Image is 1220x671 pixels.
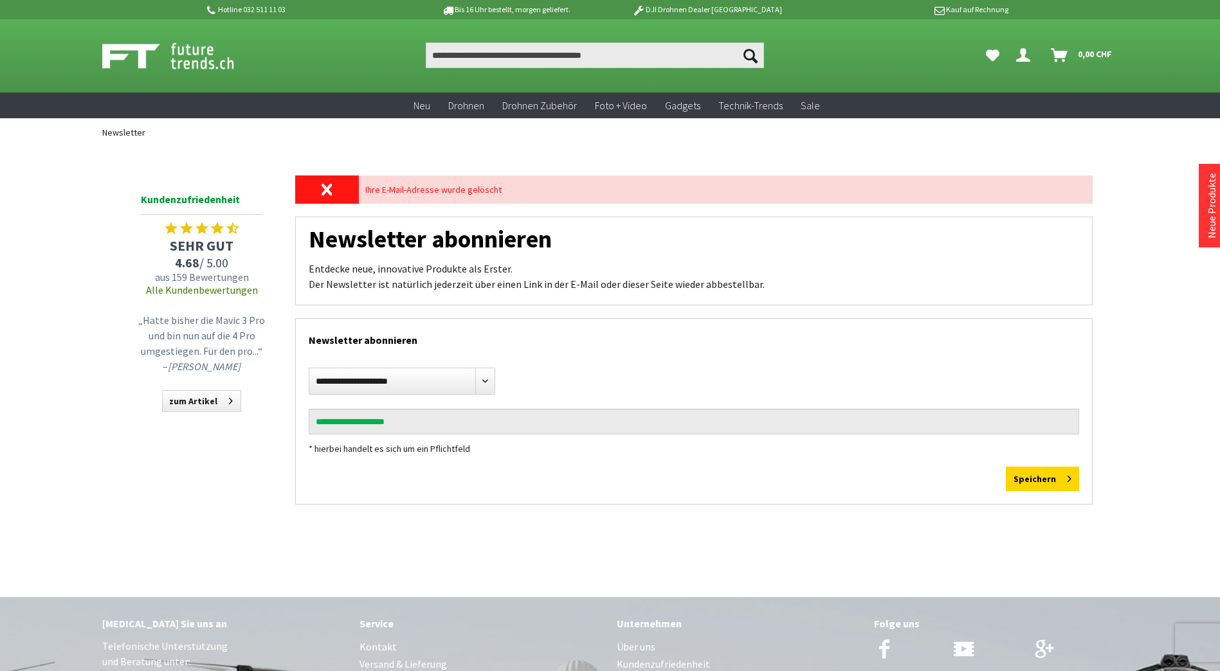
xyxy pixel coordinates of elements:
a: Alle Kundenbewertungen [146,283,258,296]
span: / 5.00 [134,255,269,271]
h2: Newsletter abonnieren [309,319,1079,355]
span: Gadgets [665,99,700,112]
a: Newsletter [96,118,152,147]
p: Kauf auf Rechnung [808,2,1008,17]
span: Technik-Trends [718,99,783,112]
p: Entdecke neue, innovative Produkte als Erster. Der Newsletter ist natürlich jederzeit über einen ... [309,261,1079,292]
a: Gadgets [656,93,709,119]
span: aus 159 Bewertungen [134,271,269,283]
span: 0,00 CHF [1078,44,1112,64]
div: Folge uns [874,615,1118,632]
a: Neue Produkte [1205,173,1218,238]
div: Ihre E-Mail-Adresse wurde gelöscht [359,175,1093,204]
div: [MEDICAL_DATA] Sie uns an [102,615,347,632]
a: Neu [405,93,439,119]
p: DJI Drohnen Dealer [GEOGRAPHIC_DATA] [606,2,807,17]
span: Newsletter [102,127,145,138]
a: Technik-Trends [709,93,792,119]
a: Kontakt [360,638,604,656]
input: Produkt, Marke, Kategorie, EAN, Artikelnummer… [426,42,764,68]
p: Bis 16 Uhr bestellt, morgen geliefert. [406,2,606,17]
a: Foto + Video [586,93,656,119]
a: zum Artikel [162,390,241,412]
div: * hierbei handelt es sich um ein Pflichtfeld [309,441,1079,456]
span: 4.68 [175,255,199,271]
img: Shop Futuretrends - zur Startseite wechseln [102,40,262,72]
p: „Hatte bisher die Mavic 3 Pro und bin nun auf die 4 Pro umgestiegen. Für den pro...“ – [138,312,266,374]
div: Unternehmen [617,615,861,632]
a: Drohnen [439,93,493,119]
button: Suchen [737,42,764,68]
span: Drohnen [448,99,484,112]
em: [PERSON_NAME] [168,360,241,373]
span: Neu [414,99,430,112]
span: Drohnen Zubehör [502,99,577,112]
button: Speichern [1006,467,1079,491]
a: Meine Favoriten [979,42,1006,68]
p: Hotline 032 511 11 03 [205,2,406,17]
span: SEHR GUT [134,237,269,255]
a: Sale [792,93,829,119]
span: Kundenzufriedenheit [141,191,263,215]
h1: Newsletter abonnieren [309,230,1079,248]
span: Foto + Video [595,99,647,112]
span: Sale [801,99,820,112]
div: Service [360,615,604,632]
a: Über uns [617,638,861,656]
a: Warenkorb [1046,42,1118,68]
a: Dein Konto [1011,42,1041,68]
a: Drohnen Zubehör [493,93,586,119]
